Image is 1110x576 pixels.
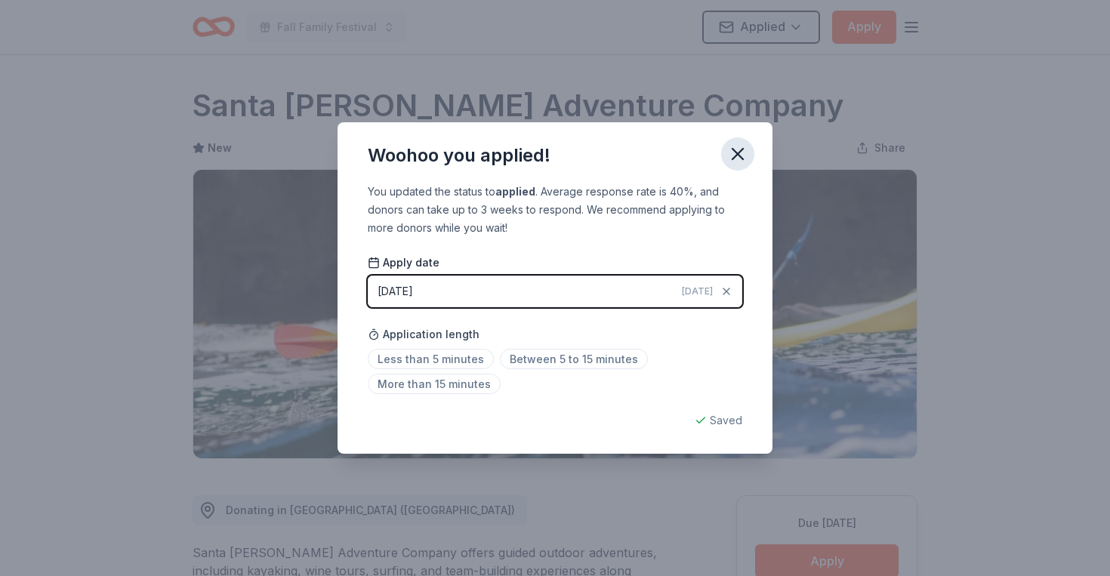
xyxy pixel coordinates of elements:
div: [DATE] [378,282,413,300]
b: applied [495,185,535,198]
span: More than 15 minutes [368,374,501,394]
span: [DATE] [682,285,713,297]
div: You updated the status to . Average response rate is 40%, and donors can take up to 3 weeks to re... [368,183,742,237]
span: Less than 5 minutes [368,349,494,369]
span: Apply date [368,255,439,270]
span: Application length [368,325,479,343]
span: Between 5 to 15 minutes [500,349,648,369]
div: Woohoo you applied! [368,143,550,168]
button: [DATE][DATE] [368,276,742,307]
